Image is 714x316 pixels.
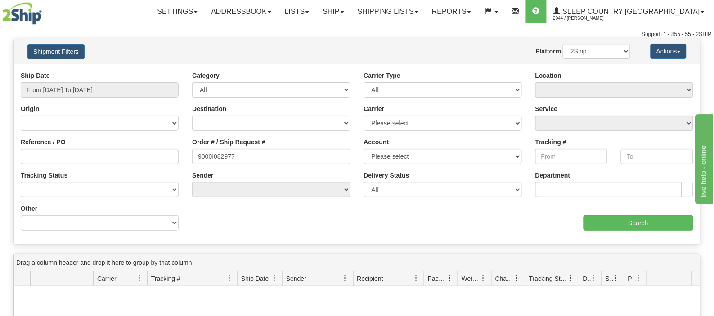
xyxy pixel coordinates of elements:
span: Delivery Status [583,274,591,283]
a: Tracking Status filter column settings [564,271,579,286]
label: Other [21,204,37,213]
label: Order # / Ship Request # [192,138,265,147]
a: Carrier filter column settings [132,271,147,286]
a: Charge filter column settings [510,271,525,286]
a: Shipping lists [351,0,425,23]
input: To [621,149,693,164]
span: Weight [462,274,480,283]
label: Delivery Status [364,171,409,180]
div: live help - online [7,5,83,16]
label: Tracking # [535,138,566,147]
span: Carrier [97,274,117,283]
span: 2044 / [PERSON_NAME] [553,14,621,23]
iframe: chat widget [693,112,713,204]
a: Shipment Issues filter column settings [609,271,624,286]
label: Account [364,138,389,147]
a: Ship [316,0,350,23]
a: Sleep Country [GEOGRAPHIC_DATA] 2044 / [PERSON_NAME] [547,0,711,23]
label: Platform [536,47,561,56]
label: Tracking Status [21,171,67,180]
a: Weight filter column settings [476,271,491,286]
button: Actions [651,44,687,59]
label: Location [535,71,561,80]
span: Charge [495,274,514,283]
a: Settings [150,0,204,23]
span: Tracking # [151,274,180,283]
label: Carrier [364,104,385,113]
img: logo2044.jpg [2,2,42,25]
span: Shipment Issues [606,274,613,283]
a: Tracking # filter column settings [222,271,237,286]
label: Destination [192,104,226,113]
span: Recipient [357,274,383,283]
button: Shipment Filters [27,44,85,59]
label: Carrier Type [364,71,400,80]
label: Reference / PO [21,138,66,147]
span: Ship Date [241,274,269,283]
a: Reports [425,0,478,23]
label: Service [535,104,558,113]
label: Ship Date [21,71,50,80]
div: grid grouping header [14,254,700,271]
label: Origin [21,104,39,113]
span: Sleep Country [GEOGRAPHIC_DATA] [561,8,700,15]
span: Packages [428,274,447,283]
input: Search [584,215,693,231]
label: Department [535,171,570,180]
span: Tracking Status [529,274,568,283]
label: Sender [192,171,213,180]
a: Packages filter column settings [442,271,458,286]
a: Recipient filter column settings [409,271,424,286]
a: Delivery Status filter column settings [586,271,602,286]
input: From [535,149,608,164]
span: Pickup Status [628,274,636,283]
a: Ship Date filter column settings [267,271,282,286]
a: Pickup Status filter column settings [631,271,647,286]
label: Category [192,71,220,80]
div: Support: 1 - 855 - 55 - 2SHIP [2,31,712,38]
a: Lists [278,0,316,23]
span: Sender [286,274,306,283]
a: Addressbook [204,0,278,23]
a: Sender filter column settings [338,271,353,286]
